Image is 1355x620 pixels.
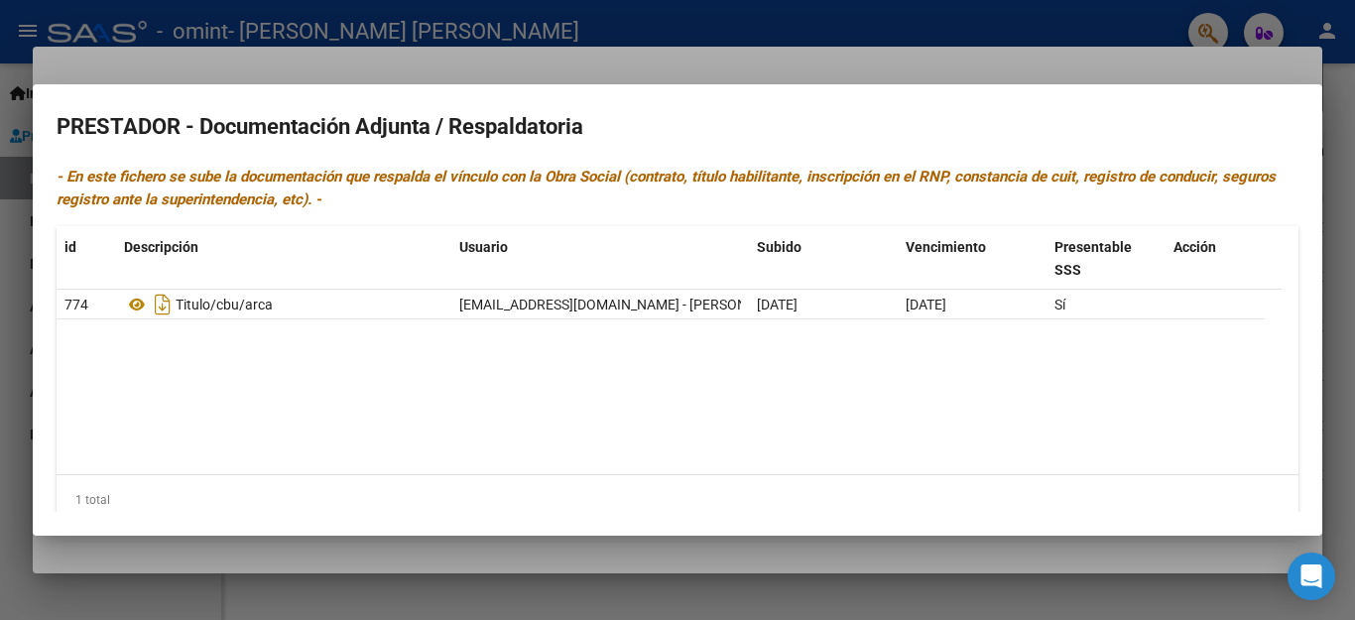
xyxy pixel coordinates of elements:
h2: PRESTADOR - Documentación Adjunta / Respaldatoria [57,108,1298,146]
span: Sí [1054,297,1065,312]
span: Acción [1173,239,1216,255]
div: Open Intercom Messenger [1288,553,1335,600]
span: id [64,239,76,255]
span: Subido [757,239,801,255]
i: - En este fichero se sube la documentación que respalda el vínculo con la Obra Social (contrato, ... [57,168,1276,208]
span: Presentable SSS [1054,239,1132,278]
span: Titulo/cbu/arca [176,297,273,312]
span: [EMAIL_ADDRESS][DOMAIN_NAME] - [PERSON_NAME] [459,297,796,312]
span: 774 [64,297,88,312]
span: Descripción [124,239,198,255]
span: Usuario [459,239,508,255]
datatable-header-cell: Subido [749,226,898,292]
datatable-header-cell: Usuario [451,226,749,292]
datatable-header-cell: Acción [1166,226,1265,292]
datatable-header-cell: Descripción [116,226,451,292]
datatable-header-cell: Presentable SSS [1047,226,1166,292]
span: [DATE] [906,297,946,312]
div: 1 total [57,475,1298,525]
span: Vencimiento [906,239,986,255]
datatable-header-cell: Vencimiento [898,226,1047,292]
datatable-header-cell: id [57,226,116,292]
i: Descargar documento [150,289,176,320]
span: [DATE] [757,297,798,312]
